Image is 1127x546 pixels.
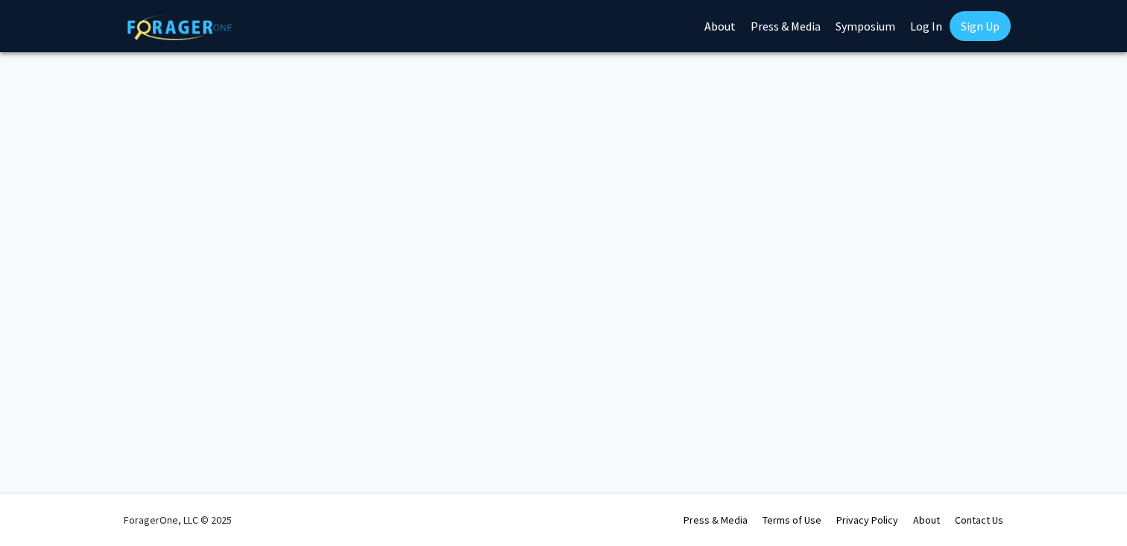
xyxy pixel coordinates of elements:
a: Privacy Policy [836,513,898,527]
a: Terms of Use [763,513,821,527]
a: Contact Us [955,513,1003,527]
img: ForagerOne Logo [127,14,232,40]
div: ForagerOne, LLC © 2025 [124,494,232,546]
a: About [913,513,940,527]
a: Press & Media [684,513,748,527]
a: Sign Up [950,11,1011,41]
